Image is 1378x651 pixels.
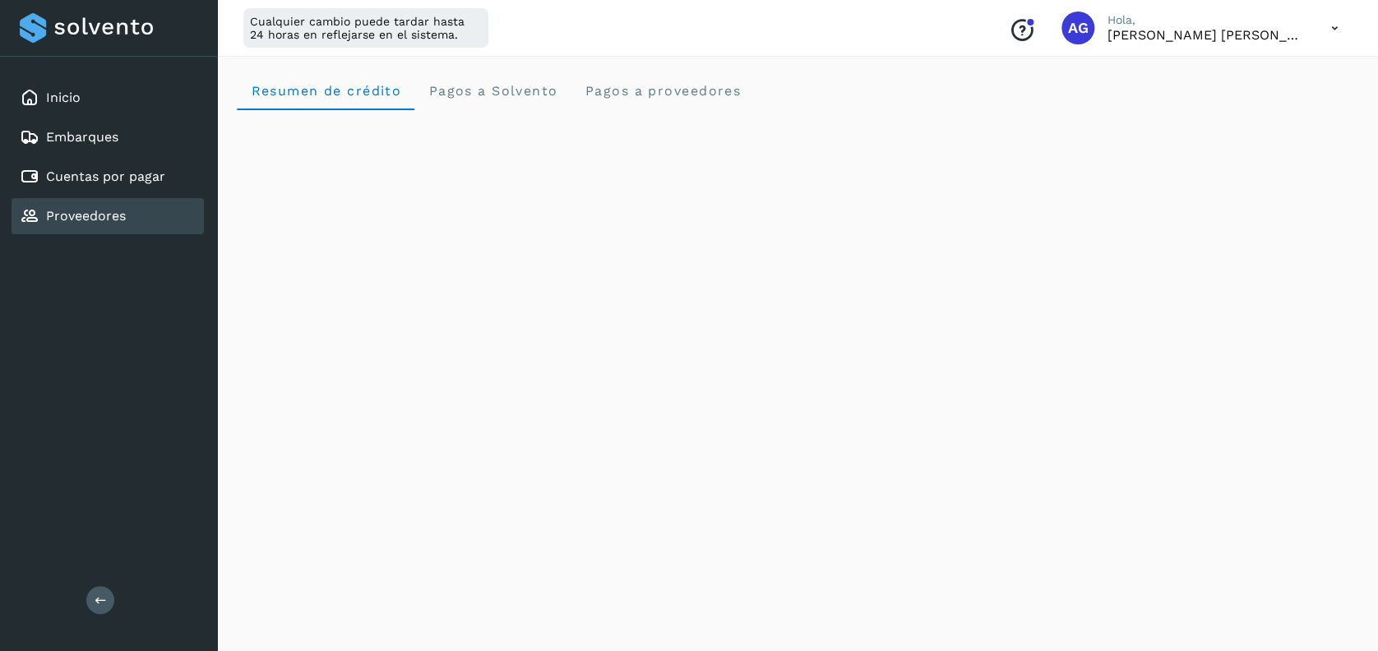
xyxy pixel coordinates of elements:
[428,83,557,99] span: Pagos a Solvento
[1107,13,1305,27] p: Hola,
[46,208,126,224] a: Proveedores
[12,198,204,234] div: Proveedores
[12,80,204,116] div: Inicio
[584,83,741,99] span: Pagos a proveedores
[46,90,81,105] a: Inicio
[12,119,204,155] div: Embarques
[46,169,165,184] a: Cuentas por pagar
[1107,27,1305,43] p: Abigail Gonzalez Leon
[46,129,118,145] a: Embarques
[12,159,204,195] div: Cuentas por pagar
[243,8,488,48] div: Cualquier cambio puede tardar hasta 24 horas en reflejarse en el sistema.
[250,83,401,99] span: Resumen de crédito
